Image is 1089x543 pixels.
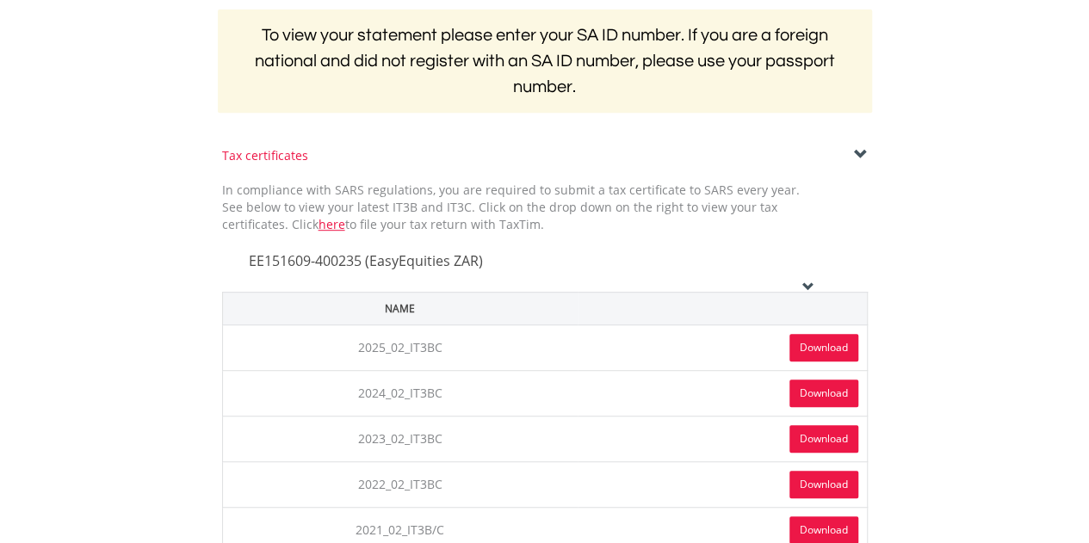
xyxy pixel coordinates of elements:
[222,182,800,232] span: In compliance with SARS regulations, you are required to submit a tax certificate to SARS every y...
[789,425,858,453] a: Download
[222,292,578,324] th: Name
[218,9,872,113] h2: To view your statement please enter your SA ID number. If you are a foreign national and did not ...
[292,216,544,232] span: Click to file your tax return with TaxTim.
[789,379,858,407] a: Download
[789,334,858,361] a: Download
[222,324,578,370] td: 2025_02_IT3BC
[789,471,858,498] a: Download
[319,216,345,232] a: here
[222,147,868,164] div: Tax certificates
[222,416,578,461] td: 2023_02_IT3BC
[222,370,578,416] td: 2024_02_IT3BC
[222,461,578,507] td: 2022_02_IT3BC
[249,251,483,270] span: EE151609-400235 (EasyEquities ZAR)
